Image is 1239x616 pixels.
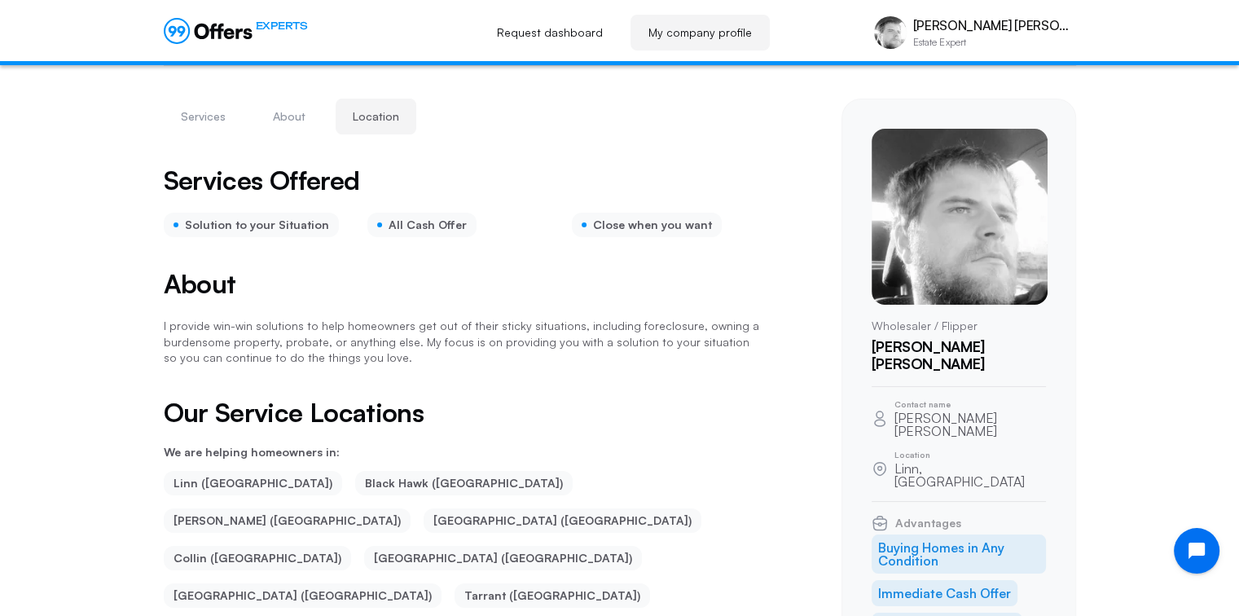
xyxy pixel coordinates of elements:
span: Advantages [895,517,961,529]
p: We are helping homeowners in: [164,447,763,458]
a: Request dashboard [479,15,621,51]
span: EXPERTS [256,18,308,33]
p: Wholesaler / Flipper [872,318,1046,334]
p: Location [894,451,1046,459]
li: [GEOGRAPHIC_DATA] ([GEOGRAPHIC_DATA]) [424,508,701,533]
img: Drake Retzlaff [872,129,1048,305]
h2: Services Offered [164,167,360,193]
li: Black Hawk ([GEOGRAPHIC_DATA]) [355,471,573,495]
li: Buying Homes in Any Condition [872,535,1046,574]
li: Tarrant ([GEOGRAPHIC_DATA]) [455,583,650,608]
li: Immediate Cash Offer [872,580,1017,606]
li: Collin ([GEOGRAPHIC_DATA]) [164,546,351,570]
p: I provide win-win solutions to help homeowners get out of their sticky situations, including fore... [164,318,763,366]
h2: Our Service Locations [164,398,763,427]
a: EXPERTS [164,18,308,44]
li: [GEOGRAPHIC_DATA] ([GEOGRAPHIC_DATA]) [164,583,442,608]
li: [GEOGRAPHIC_DATA] ([GEOGRAPHIC_DATA]) [364,546,642,570]
p: [PERSON_NAME] [PERSON_NAME] [913,18,1076,33]
h2: About [164,270,763,298]
li: Linn ([GEOGRAPHIC_DATA]) [164,471,342,495]
button: Services [164,99,243,134]
p: Linn, [GEOGRAPHIC_DATA] [894,462,1046,488]
h1: [PERSON_NAME] [PERSON_NAME] [872,338,1046,373]
div: Close when you want [572,213,722,237]
button: About [256,99,323,134]
img: Drake Retzlaff [874,16,907,49]
p: Estate Expert [913,37,1076,47]
a: My company profile [630,15,770,51]
li: [PERSON_NAME] ([GEOGRAPHIC_DATA]) [164,508,411,533]
div: All Cash Offer [367,213,477,237]
p: [PERSON_NAME] [PERSON_NAME] [894,411,1046,438]
button: Location [336,99,416,134]
div: Solution to your Situation [164,213,339,237]
p: Contact name [894,400,1046,408]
